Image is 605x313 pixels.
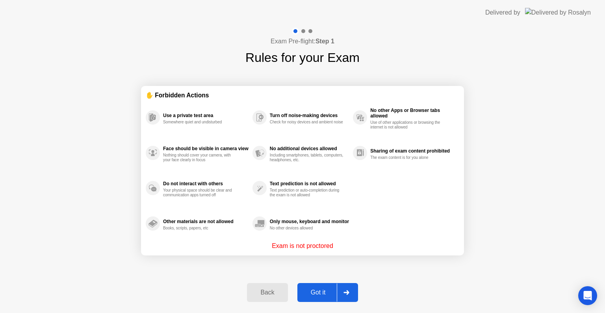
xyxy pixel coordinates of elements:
h1: Rules for your Exam [245,48,360,67]
div: Your physical space should be clear and communication apps turned off [163,188,238,197]
div: Including smartphones, tablets, computers, headphones, etc. [270,153,344,162]
div: Got it [300,289,337,296]
div: Do not interact with others [163,181,249,186]
div: Face should be visible in camera view [163,146,249,151]
div: Use a private test area [163,113,249,118]
button: Back [247,283,288,302]
div: Somewhere quiet and undisturbed [163,120,238,125]
div: No additional devices allowed [270,146,349,151]
div: Use of other applications or browsing the internet is not allowed [370,120,445,130]
div: Text prediction is not allowed [270,181,349,186]
div: No other devices allowed [270,226,344,231]
div: ✋ Forbidden Actions [146,91,459,100]
div: Other materials are not allowed [163,219,249,224]
button: Got it [297,283,358,302]
div: Back [249,289,285,296]
div: Nothing should cover your camera, with your face clearly in focus [163,153,238,162]
div: Check for noisy devices and ambient noise [270,120,344,125]
p: Exam is not proctored [272,241,333,251]
div: No other Apps or Browser tabs allowed [370,108,455,119]
b: Step 1 [315,38,334,45]
div: Turn off noise-making devices [270,113,349,118]
div: Delivered by [485,8,520,17]
div: Sharing of exam content prohibited [370,148,455,154]
div: Only mouse, keyboard and monitor [270,219,349,224]
div: The exam content is for you alone [370,155,445,160]
div: Books, scripts, papers, etc [163,226,238,231]
img: Delivered by Rosalyn [525,8,591,17]
h4: Exam Pre-flight: [271,37,334,46]
div: Open Intercom Messenger [578,286,597,305]
div: Text prediction or auto-completion during the exam is not allowed [270,188,344,197]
